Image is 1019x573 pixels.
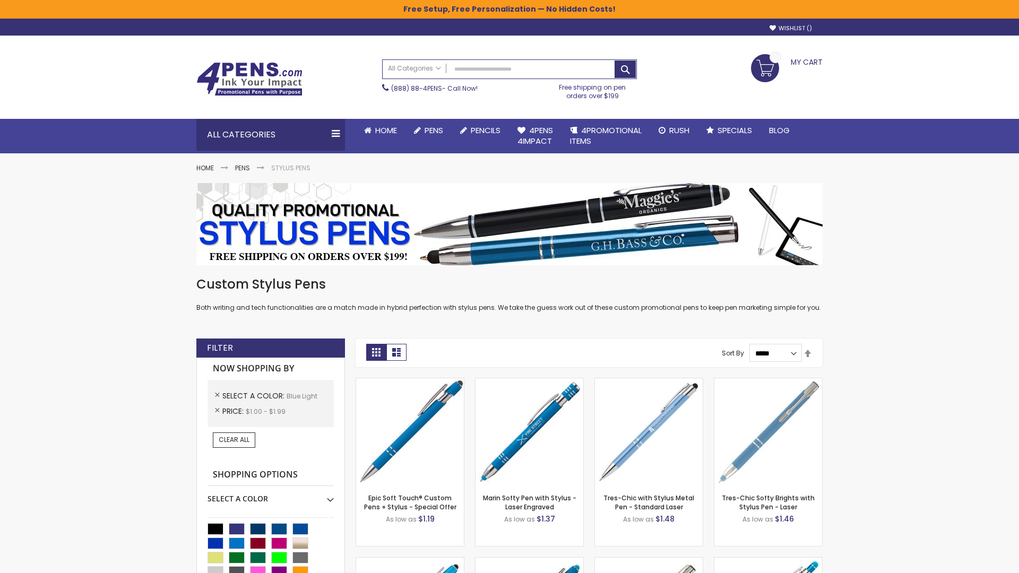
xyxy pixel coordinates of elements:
span: Blog [769,125,790,136]
span: Rush [669,125,689,136]
a: Tres-Chic Touch Pen - Standard Laser-Blue - Light [595,557,703,566]
a: All Categories [383,60,446,77]
h1: Custom Stylus Pens [196,276,823,293]
span: $1.46 [775,514,794,524]
img: 4Pens Custom Pens and Promotional Products [196,62,303,96]
a: Tres-Chic with Stylus Metal Pen - Standard Laser [603,493,694,511]
img: Tres-Chic with Stylus Metal Pen - Standard Laser-Blue - Light [595,378,703,486]
strong: Now Shopping by [208,358,334,380]
strong: Stylus Pens [271,163,310,172]
strong: Grid [366,344,386,361]
a: Pencils [452,119,509,142]
img: 4P-MS8B-Blue - Light [356,378,464,486]
strong: Filter [207,342,233,354]
span: Clear All [219,435,249,444]
label: Sort By [722,349,744,358]
a: Wishlist [770,24,812,32]
a: Home [356,119,405,142]
span: Specials [718,125,752,136]
span: $1.48 [655,514,675,524]
img: Stylus Pens [196,183,823,265]
a: Epic Soft Touch® Custom Pens + Stylus - Special Offer [364,493,456,511]
div: Both writing and tech functionalities are a match made in hybrid perfection with stylus pens. We ... [196,276,823,312]
span: $1.00 - $1.99 [246,407,286,416]
span: Pens [425,125,443,136]
a: Rush [650,119,698,142]
div: All Categories [196,119,345,151]
span: As low as [386,515,417,524]
a: Pens [405,119,452,142]
span: $1.37 [537,514,555,524]
span: - Call Now! [391,84,478,93]
a: Blog [761,119,798,142]
a: Specials [698,119,761,142]
a: Tres-Chic Softy Brights with Stylus Pen - Laser-Blue - Light [714,378,822,387]
a: 4PROMOTIONALITEMS [562,119,650,153]
a: Tres-Chic Softy Brights with Stylus Pen - Laser [722,493,815,511]
img: Tres-Chic Softy Brights with Stylus Pen - Laser-Blue - Light [714,378,822,486]
div: Select A Color [208,486,334,504]
span: Pencils [471,125,500,136]
div: Free shipping on pen orders over $199 [548,79,637,100]
a: Tres-Chic with Stylus Metal Pen - Standard Laser-Blue - Light [595,378,703,387]
span: As low as [742,515,773,524]
a: Clear All [213,432,255,447]
a: (888) 88-4PENS [391,84,442,93]
span: Home [375,125,397,136]
span: Select A Color [222,390,287,401]
span: Blue Light [287,392,317,401]
a: Marin Softy Pen with Stylus - Laser Engraved [483,493,576,511]
a: Marin Softy Pen with Stylus - Laser Engraved-Blue - Light [476,378,583,387]
span: As low as [504,515,535,524]
a: Ellipse Softy Brights with Stylus Pen - Laser-Blue - Light [476,557,583,566]
strong: Shopping Options [208,464,334,487]
a: 4P-MS8B-Blue - Light [356,378,464,387]
a: 4Pens4impact [509,119,562,153]
span: 4Pens 4impact [517,125,553,146]
span: All Categories [388,64,441,73]
span: As low as [623,515,654,524]
a: Ellipse Stylus Pen - Standard Laser-Blue - Light [356,557,464,566]
img: Marin Softy Pen with Stylus - Laser Engraved-Blue - Light [476,378,583,486]
a: Phoenix Softy Brights with Stylus Pen - Laser-Blue - Light [714,557,822,566]
span: $1.19 [418,514,435,524]
a: Pens [235,163,250,172]
span: 4PROMOTIONAL ITEMS [570,125,642,146]
a: Home [196,163,214,172]
span: Price [222,406,246,416]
